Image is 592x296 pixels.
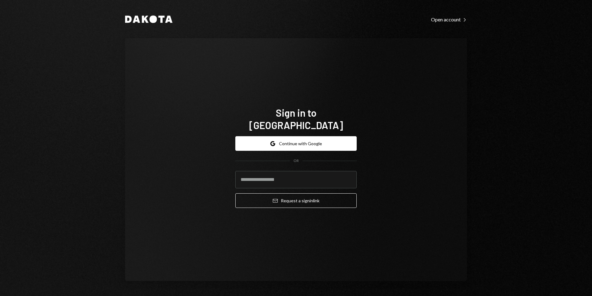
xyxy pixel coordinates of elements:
[235,193,357,208] button: Request a signinlink
[431,16,467,23] a: Open account
[235,136,357,151] button: Continue with Google
[294,158,299,164] div: OR
[235,106,357,131] h1: Sign in to [GEOGRAPHIC_DATA]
